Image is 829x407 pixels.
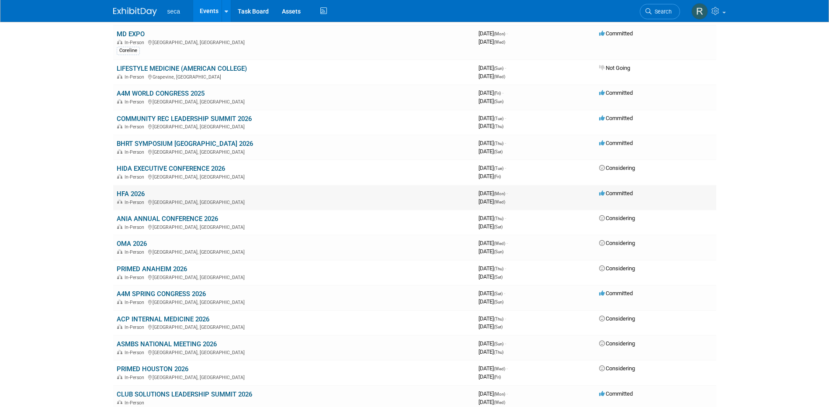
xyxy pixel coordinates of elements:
[117,165,225,172] a: HIDA EXECUTIVE CONFERENCE 2026
[117,340,217,348] a: ASMBS NATIONAL MEETING 2026
[479,165,506,171] span: [DATE]
[479,38,505,45] span: [DATE]
[117,323,472,330] div: [GEOGRAPHIC_DATA], [GEOGRAPHIC_DATA]
[494,40,505,45] span: (Wed)
[117,248,472,255] div: [GEOGRAPHIC_DATA], [GEOGRAPHIC_DATA]
[117,47,140,55] div: Coreline
[117,198,472,205] div: [GEOGRAPHIC_DATA], [GEOGRAPHIC_DATA]
[479,323,503,330] span: [DATE]
[506,190,508,197] span: -
[479,390,508,397] span: [DATE]
[117,148,472,155] div: [GEOGRAPHIC_DATA], [GEOGRAPHIC_DATA]
[505,215,506,221] span: -
[494,392,505,397] span: (Mon)
[117,149,122,154] img: In-Person Event
[506,365,508,372] span: -
[479,140,506,146] span: [DATE]
[479,115,506,121] span: [DATE]
[479,90,503,96] span: [DATE]
[494,99,503,104] span: (Sun)
[599,90,633,96] span: Committed
[117,298,472,305] div: [GEOGRAPHIC_DATA], [GEOGRAPHIC_DATA]
[479,223,503,230] span: [DATE]
[479,290,505,297] span: [DATE]
[125,124,147,130] span: In-Person
[125,224,147,230] span: In-Person
[494,116,503,121] span: (Tue)
[494,91,501,96] span: (Fri)
[505,165,506,171] span: -
[494,216,503,221] span: (Thu)
[125,149,147,155] span: In-Person
[117,115,252,123] a: COMMUNITY REC LEADERSHIP SUMMIT 2026
[117,290,206,298] a: A4M SPRING CONGRESS 2026
[117,99,122,103] img: In-Person Event
[117,90,205,97] a: A4M WORLD CONGRESS 2025
[479,30,508,37] span: [DATE]
[117,190,145,198] a: HFA 2026
[113,7,157,16] img: ExhibitDay
[599,290,633,297] span: Committed
[125,300,147,305] span: In-Person
[505,65,506,71] span: -
[479,273,503,280] span: [DATE]
[117,215,218,223] a: ANIA ANNUAL CONFERENCE 2026
[117,73,472,80] div: Grapevine, [GEOGRAPHIC_DATA]
[640,4,680,19] a: Search
[125,375,147,380] span: In-Person
[494,241,505,246] span: (Wed)
[494,350,503,355] span: (Thu)
[494,375,501,379] span: (Fri)
[125,275,147,280] span: In-Person
[506,240,508,246] span: -
[117,273,472,280] div: [GEOGRAPHIC_DATA], [GEOGRAPHIC_DATA]
[505,315,506,322] span: -
[599,240,635,246] span: Considering
[117,373,472,380] div: [GEOGRAPHIC_DATA], [GEOGRAPHIC_DATA]
[494,341,503,346] span: (Sun)
[125,74,147,80] span: In-Person
[494,174,501,179] span: (Fri)
[505,115,506,121] span: -
[494,66,503,71] span: (Sun)
[494,324,503,329] span: (Sat)
[117,315,209,323] a: ACP INTERNAL MEDICINE 2026
[117,275,122,279] img: In-Person Event
[125,174,147,180] span: In-Person
[691,3,708,20] img: Rachel Jordan
[117,224,122,229] img: In-Person Event
[494,300,503,304] span: (Sun)
[599,140,633,146] span: Committed
[479,98,503,104] span: [DATE]
[479,373,501,380] span: [DATE]
[599,30,633,37] span: Committed
[117,390,252,398] a: CLUB SOLUTIONS LEADERSHIP SUMMIT 2026
[494,317,503,321] span: (Thu)
[117,300,122,304] img: In-Person Event
[479,399,505,405] span: [DATE]
[479,148,503,155] span: [DATE]
[117,74,122,79] img: In-Person Event
[479,215,506,221] span: [DATE]
[599,265,635,272] span: Considering
[479,123,503,129] span: [DATE]
[479,240,508,246] span: [DATE]
[494,275,503,279] span: (Sat)
[479,198,505,205] span: [DATE]
[494,266,503,271] span: (Thu)
[125,249,147,255] span: In-Person
[494,291,503,296] span: (Sat)
[599,65,630,71] span: Not Going
[494,200,505,204] span: (Wed)
[117,65,247,72] a: LIFESTYLE MEDICINE (AMERICAN COLLEGE)
[117,123,472,130] div: [GEOGRAPHIC_DATA], [GEOGRAPHIC_DATA]
[494,224,503,229] span: (Sat)
[117,140,253,148] a: BHRT SYMPOSIUM [GEOGRAPHIC_DATA] 2026
[494,31,505,36] span: (Mon)
[599,340,635,347] span: Considering
[599,315,635,322] span: Considering
[494,191,505,196] span: (Mon)
[117,173,472,180] div: [GEOGRAPHIC_DATA], [GEOGRAPHIC_DATA]
[494,149,503,154] span: (Sat)
[117,265,187,273] a: PRIMED ANAHEIM 2026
